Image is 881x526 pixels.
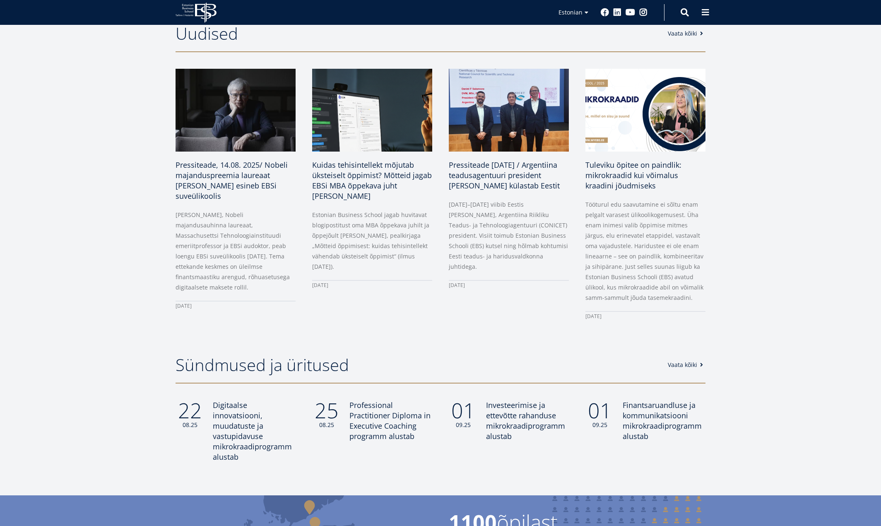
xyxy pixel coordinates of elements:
div: 22 [176,400,205,429]
small: 08.25 [176,421,205,429]
p: [PERSON_NAME], Nobeli majandusauhinna laureaat, Massachusettsi Tehnoloogiainstituudi emeriitprofe... [176,210,296,292]
a: Instagram [639,8,648,17]
img: a [585,69,705,152]
img: a [176,69,296,152]
div: [DATE] [312,280,432,290]
span: Finantsaruandluse ja kommunikatsiooni mikrokraadiprogramm alustab [623,400,702,441]
p: Tööturul edu saavutamine ei sõltu enam pelgalt varasest ülikoolikogemusest. Üha enam inimesi vali... [585,199,705,303]
span: Professional Practitioner Diploma in Executive Coaching programm alustab [349,400,431,441]
h2: Sündmused ja üritused [176,355,660,375]
div: 25 [312,400,341,429]
span: Pressiteade [DATE] / Argentiina teadusagentuuri president [PERSON_NAME] külastab Eestit [449,160,560,191]
a: Vaata kõiki [668,361,705,369]
h2: Uudised [176,23,660,44]
div: [DATE] [449,280,569,290]
div: 01 [449,400,478,429]
span: Tuleviku õpitee on paindlik: mikrokraadid kui võimalus kraadini jõudmiseks [585,160,681,191]
img: OG: IMAGE Daniel Salamone visit [449,69,569,152]
a: Vaata kõiki [668,29,705,38]
span: Pressiteade, 14.08. 2025/ Nobeli majanduspreemia laureaat [PERSON_NAME] esineb EBSi suveülikoolis [176,160,288,201]
small: 09.25 [585,421,614,429]
span: Kuidas tehisintellekt mõjutab üksteiselt õppimist? Mõtteid jagab EBSi MBA õppekava juht [PERSON_N... [312,160,432,201]
small: 09.25 [449,421,478,429]
div: [DATE] [585,311,705,321]
a: Linkedin [613,8,621,17]
a: Youtube [626,8,635,17]
small: 08.25 [312,421,341,429]
div: [DATE] [176,301,296,311]
a: Facebook [601,8,609,17]
span: Investeerimise ja ettevõtte rahanduse mikrokraadiprogramm alustab [486,400,565,441]
span: Digitaalse innovatsiooni, muudatuste ja vastupidavuse mikrokraadiprogramm alustab [213,400,292,462]
div: 01 [585,400,614,429]
p: [DATE]–[DATE] viibib Eestis [PERSON_NAME], Argentiina Riikliku Teadus- ja Tehnoloogiagentuuri (CO... [449,199,569,272]
p: Estonian Business School jagab huvitavat blogipostitust oma MBA õppekava juhilt ja õppejõult [PER... [312,210,432,272]
img: a [312,69,432,152]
